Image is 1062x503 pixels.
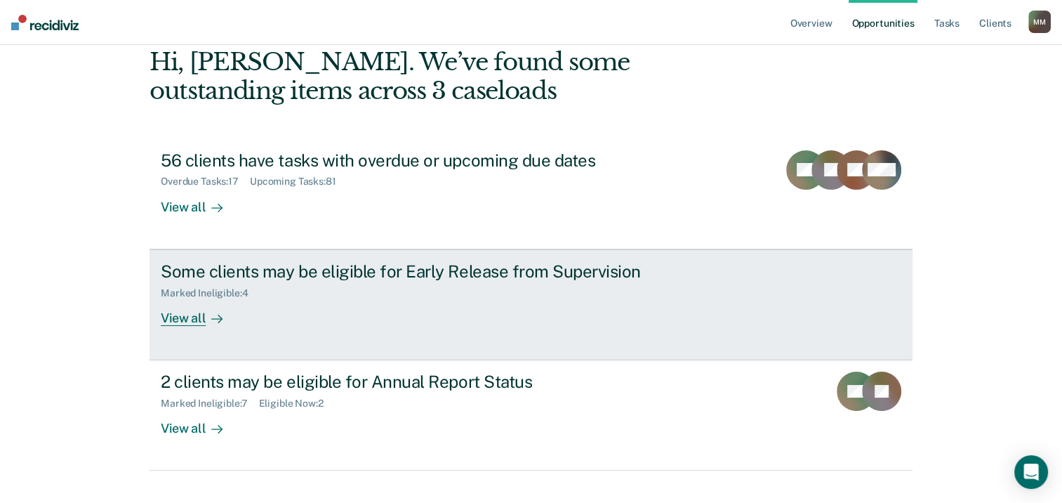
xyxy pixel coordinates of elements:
button: MM [1028,11,1051,33]
div: Open Intercom Messenger [1014,455,1048,489]
div: Upcoming Tasks : 81 [250,176,347,188]
div: Marked Ineligible : 4 [161,287,259,299]
div: M M [1028,11,1051,33]
div: 56 clients have tasks with overdue or upcoming due dates [161,150,653,171]
div: Hi, [PERSON_NAME]. We’ve found some outstanding items across 3 caseloads [150,48,759,105]
img: Recidiviz [11,15,79,30]
div: Eligible Now : 2 [259,398,335,410]
div: View all [161,188,239,215]
a: Some clients may be eligible for Early Release from SupervisionMarked Ineligible:4View all [150,249,912,360]
div: Overdue Tasks : 17 [161,176,250,188]
div: View all [161,299,239,326]
div: View all [161,410,239,437]
div: 2 clients may be eligible for Annual Report Status [161,372,653,392]
div: Some clients may be eligible for Early Release from Supervision [161,261,653,282]
div: Marked Ineligible : 7 [161,398,258,410]
a: 56 clients have tasks with overdue or upcoming due datesOverdue Tasks:17Upcoming Tasks:81View all [150,139,912,249]
a: 2 clients may be eligible for Annual Report StatusMarked Ineligible:7Eligible Now:2View all [150,360,912,471]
